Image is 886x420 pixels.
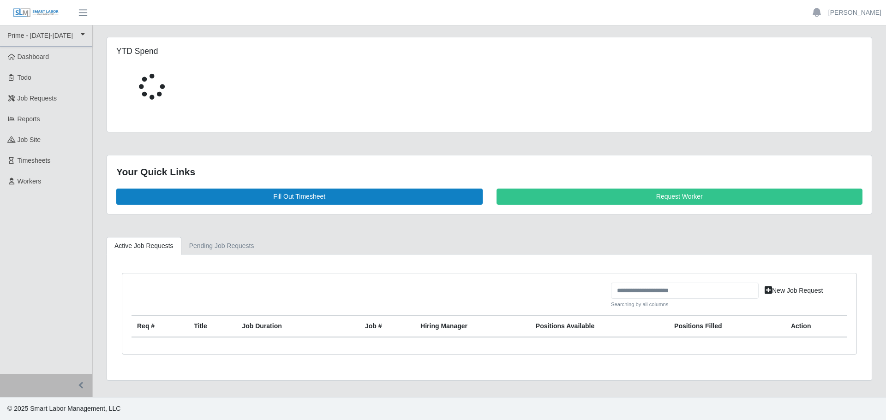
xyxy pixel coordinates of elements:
[236,316,337,337] th: Job Duration
[759,283,829,299] a: New Job Request
[188,316,236,337] th: Title
[828,8,881,18] a: [PERSON_NAME]
[116,189,483,205] a: Fill Out Timesheet
[107,237,181,255] a: Active Job Requests
[181,237,262,255] a: Pending Job Requests
[132,316,188,337] th: Req #
[785,316,847,337] th: Action
[415,316,530,337] th: Hiring Manager
[18,115,40,123] span: Reports
[497,189,863,205] a: Request Worker
[7,405,120,412] span: © 2025 Smart Labor Management, LLC
[116,165,862,179] div: Your Quick Links
[18,53,49,60] span: Dashboard
[18,136,41,143] span: job site
[359,316,415,337] th: Job #
[18,157,51,164] span: Timesheets
[116,47,356,56] h5: YTD Spend
[530,316,669,337] th: Positions Available
[18,177,42,185] span: Workers
[18,95,57,102] span: Job Requests
[18,74,31,81] span: Todo
[13,8,59,18] img: SLM Logo
[611,301,759,308] small: Searching by all columns
[669,316,785,337] th: Positions Filled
